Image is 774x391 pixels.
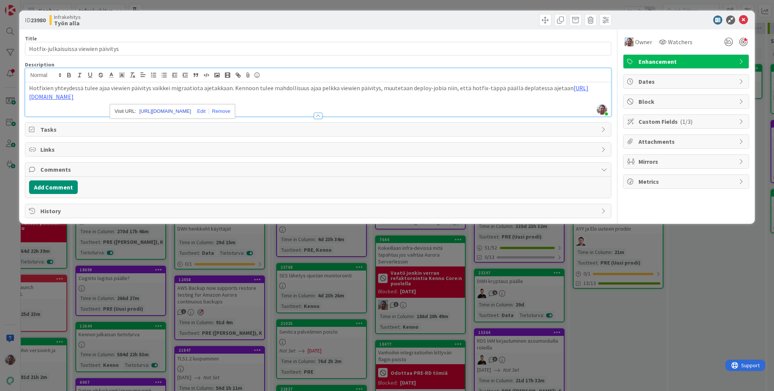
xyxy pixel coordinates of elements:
p: Hotfixien yhteydessä tulee ajaa viewien päivitys vaikkei migraatiota ajetakkaan. Kennoon tulee ma... [29,84,607,101]
span: Custom Fields [639,117,735,126]
span: Description [25,61,54,68]
span: History [40,206,597,216]
span: Owner [635,37,652,46]
span: Enhancement [639,57,735,66]
b: Työn alla [54,20,81,26]
span: Dates [639,77,735,86]
span: ID [25,15,46,25]
span: Links [40,145,597,154]
span: Infrakehitys [54,14,81,20]
span: Comments [40,165,597,174]
span: ( 1/3 ) [680,118,692,125]
span: Attachments [639,137,735,146]
input: type card name here... [25,42,611,55]
button: Add Comment [29,180,78,194]
span: Support [16,1,34,10]
img: EoRT3ufFXWrKeE8sUECW36uhg63KB5MQ.jpg [597,104,607,115]
span: Watchers [668,37,692,46]
img: ET [625,37,634,46]
span: Metrics [639,177,735,186]
a: [URL][DOMAIN_NAME] [139,106,191,116]
a: [URL][DOMAIN_NAME] [29,84,588,100]
label: Title [25,35,37,42]
span: Mirrors [639,157,735,166]
span: Tasks [40,125,597,134]
b: 23980 [31,16,46,24]
span: Block [639,97,735,106]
